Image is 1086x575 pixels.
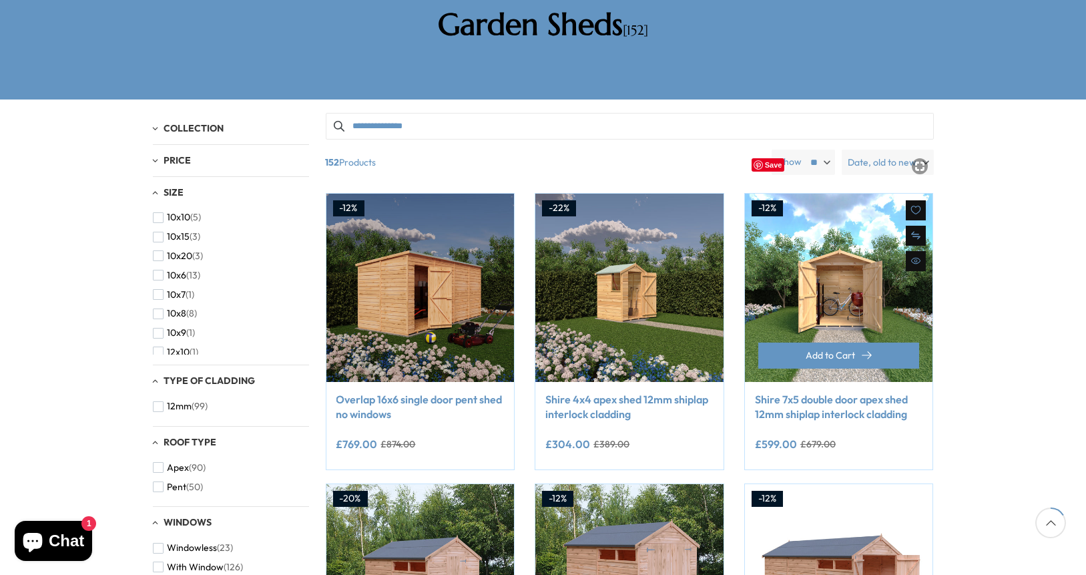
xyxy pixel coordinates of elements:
div: -12% [752,491,783,507]
span: (99) [192,401,208,412]
button: 12mm [153,397,208,416]
span: With Window [168,562,224,573]
span: Windowless [168,542,218,554]
span: (1) [190,347,199,358]
span: Add to Cart [806,351,855,360]
span: Type of Cladding [164,375,256,387]
span: 10x8 [168,308,187,319]
ins: £304.00 [545,439,590,449]
span: Price [164,154,192,166]
span: Apex [168,462,190,473]
div: -22% [542,200,576,216]
span: Pent [168,482,187,493]
span: 10x15 [168,231,190,242]
span: (8) [187,308,198,319]
span: (13) [187,270,201,281]
inbox-online-store-chat: Shopify online store chat [11,521,96,564]
button: 12x10 [153,343,199,362]
span: Collection [164,122,224,134]
h2: Garden Sheds [353,7,734,43]
button: Add to Cart [758,343,920,369]
button: 10x6 [153,266,201,285]
span: 10x7 [168,289,186,301]
span: Size [164,186,184,198]
span: Windows [164,516,212,528]
span: Products [320,150,767,175]
span: 10x9 [168,327,187,339]
span: 10x6 [168,270,187,281]
div: -20% [333,491,368,507]
div: -12% [333,200,364,216]
button: Pent [153,477,204,497]
span: (50) [187,482,204,493]
a: Shire 4x4 apex shed 12mm shiplap interlock cladding [545,392,714,422]
span: Date, old to new [848,150,917,175]
span: Roof Type [164,436,217,448]
del: £679.00 [800,439,836,449]
button: Apex [153,458,206,477]
label: Date, old to new [842,150,934,175]
span: 12mm [168,401,192,412]
span: (3) [193,250,204,262]
a: Overlap 16x6 single door pent shed no windows [336,392,505,422]
button: 10x8 [153,304,198,323]
span: (126) [224,562,244,573]
span: (90) [190,462,206,473]
button: 10x15 [153,227,201,246]
span: 12x10 [168,347,190,358]
span: 10x10 [168,212,191,223]
span: (3) [190,231,201,242]
button: 10x20 [153,246,204,266]
input: Search products [326,113,934,140]
span: [152] [623,22,648,39]
button: 10x9 [153,323,196,343]
span: (23) [218,542,234,554]
div: -12% [542,491,573,507]
div: -12% [752,200,783,216]
del: £874.00 [381,439,416,449]
button: 10x7 [153,285,195,305]
span: 10x20 [168,250,193,262]
span: (1) [187,327,196,339]
ins: £769.00 [336,439,378,449]
span: Save [752,158,785,172]
b: 152 [326,150,340,175]
ins: £599.00 [755,439,797,449]
del: £389.00 [593,439,629,449]
a: Shire 7x5 double door apex shed 12mm shiplap interlock cladding [755,392,923,422]
button: Windowless [153,538,234,558]
span: (1) [186,289,195,301]
span: (5) [191,212,202,223]
button: 10x10 [153,208,202,227]
label: Show [778,156,802,169]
